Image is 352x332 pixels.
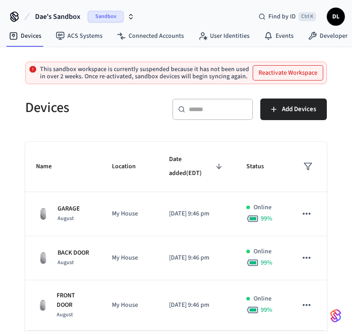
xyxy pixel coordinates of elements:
[254,247,272,256] p: Online
[253,66,323,80] button: Reactivate Workspace
[112,301,147,310] p: My House
[25,99,161,117] h5: Devices
[49,28,110,44] a: ACS Systems
[328,9,344,25] span: DL
[169,153,225,181] span: Date added(EDT)
[330,309,341,323] img: SeamLogoGradient.69752ec5.svg
[112,209,147,219] p: My House
[327,8,345,26] button: DL
[36,298,49,312] img: August Wifi Smart Lock 3rd Gen, Silver, Front
[169,209,225,219] p: [DATE] 9:46 pm
[2,28,49,44] a: Devices
[57,311,73,319] span: August
[299,12,316,21] span: Ctrl K
[57,291,90,310] p: FRONT DOOR
[36,206,50,221] img: August Wifi Smart Lock 3rd Gen, Silver, Front
[246,160,276,174] span: Status
[254,294,272,304] p: Online
[169,301,225,310] p: [DATE] 9:46 pm
[251,9,323,25] div: Find by IDCtrl K
[58,259,74,266] span: August
[261,258,272,267] span: 99 %
[25,142,327,331] table: sticky table
[58,248,89,258] p: BACK DOOR
[254,203,272,212] p: Online
[261,305,272,314] span: 99 %
[112,253,147,263] p: My House
[88,11,124,22] span: Sandbox
[58,204,80,214] p: GARAGE
[191,28,257,44] a: User Identities
[112,160,147,174] span: Location
[36,251,50,265] img: August Wifi Smart Lock 3rd Gen, Silver, Front
[58,215,74,222] span: August
[257,28,301,44] a: Events
[36,160,63,174] span: Name
[35,11,80,22] span: Dae's Sandbox
[260,99,327,120] button: Add Devices
[110,28,191,44] a: Connected Accounts
[268,12,296,21] span: Find by ID
[261,214,272,223] span: 99 %
[282,103,316,115] span: Add Devices
[40,66,250,80] p: This sandbox workspace is currently suspended because it has not been used in over 2 weeks. Once ...
[169,253,225,263] p: [DATE] 9:46 pm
